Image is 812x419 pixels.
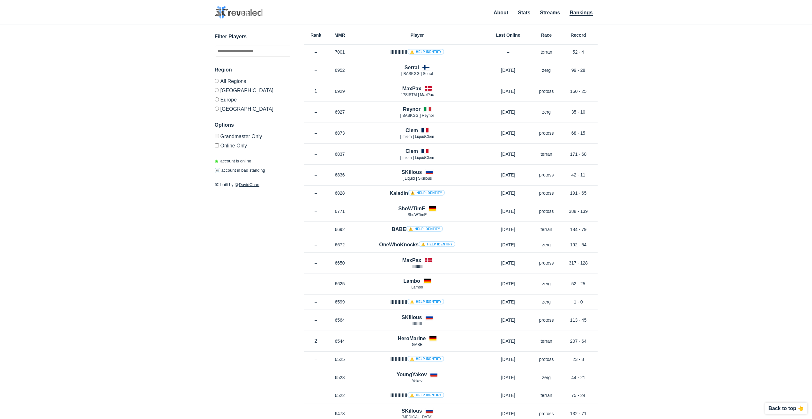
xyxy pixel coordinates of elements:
[483,88,534,94] p: [DATE]
[559,317,598,323] p: 113 - 45
[304,392,328,399] p: –
[768,406,804,411] p: Back to top 👆
[304,260,328,266] p: –
[215,97,219,101] input: Europe
[534,299,559,305] p: zerg
[534,190,559,196] p: protoss
[328,392,352,399] p: 6522
[540,10,560,15] a: Streams
[559,33,598,37] h6: Record
[534,208,559,214] p: protoss
[534,67,559,73] p: zerg
[559,281,598,287] p: 52 - 25
[534,172,559,178] p: protoss
[215,86,291,95] label: [GEOGRAPHIC_DATA]
[534,338,559,344] p: terran
[304,130,328,136] p: –
[328,49,352,55] p: 7001
[304,67,328,73] p: –
[215,168,220,173] span: ☠️
[304,242,328,248] p: –
[400,93,434,97] span: [ PSISTM ] MaxPax
[570,10,592,16] a: Rankings
[328,109,352,115] p: 6927
[419,241,455,247] a: ⚠️ Help identify
[559,392,598,399] p: 75 - 24
[304,337,328,345] p: 2
[559,67,598,73] p: 99 - 28
[215,6,263,19] img: SC2 Revealed
[304,317,328,323] p: –
[328,260,352,266] p: 6650
[559,190,598,196] p: 191 - 65
[304,109,328,115] p: –
[534,410,559,417] p: protoss
[401,314,422,321] h4: SKillous
[401,168,422,176] h4: SKillous
[483,374,534,381] p: [DATE]
[559,172,598,178] p: 42 - 11
[215,104,291,112] label: [GEOGRAPHIC_DATA]
[328,299,352,305] p: 6599
[412,264,423,269] span: lllIlllIllIl
[412,379,422,383] span: Yakov
[406,226,443,232] a: ⚠️ Help identify
[559,260,598,266] p: 317 - 128
[215,141,291,148] label: Only show accounts currently laddering
[390,190,445,197] h4: Kaladin
[401,407,422,415] h4: SKillous
[411,285,423,289] span: Lambo
[534,392,559,399] p: terran
[402,85,421,92] h4: MaxPax
[403,106,421,113] h4: Reynor
[483,49,534,55] p: –
[215,182,291,188] p: built by @
[397,371,427,378] h4: YoungYakov
[328,374,352,381] p: 6523
[483,260,534,266] p: [DATE]
[534,130,559,136] p: protoss
[407,392,444,398] a: ⚠️ Help identify
[483,242,534,248] p: [DATE]
[215,66,291,74] h3: Region
[215,134,219,138] input: Grandmaster Only
[304,172,328,178] p: –
[215,121,291,129] h3: Options
[483,109,534,115] p: [DATE]
[328,281,352,287] p: 6625
[559,299,598,305] p: 1 - 0
[352,33,483,37] h6: Player
[390,49,444,56] h4: llllllllllll
[483,392,534,399] p: [DATE]
[328,151,352,157] p: 6837
[390,355,444,363] h4: llllllllllll
[402,176,432,181] span: [ Lіquіd ] SKillous
[407,49,444,55] a: ⚠️ Help identify
[483,67,534,73] p: [DATE]
[304,410,328,417] p: –
[304,87,328,95] p: 1
[328,172,352,178] p: 6836
[328,33,352,37] h6: MMR
[483,172,534,178] p: [DATE]
[328,130,352,136] p: 6873
[215,167,265,174] p: account in bad standing
[403,277,420,285] h4: Lambo
[328,338,352,344] p: 6544
[215,143,219,147] input: Online Only
[328,190,352,196] p: 6828
[328,410,352,417] p: 6478
[401,71,433,76] span: [ BASKGG ] Serral
[483,299,534,305] p: [DATE]
[559,356,598,363] p: 23 - 8
[405,64,419,71] h4: Serral
[483,317,534,323] p: [DATE]
[559,374,598,381] p: 44 - 21
[215,95,291,104] label: Europe
[304,226,328,233] p: –
[559,410,598,417] p: 132 - 71
[215,88,219,92] input: [GEOGRAPHIC_DATA]
[400,134,434,139] span: [ mlem ] LiquidClem
[534,33,559,37] h6: Race
[559,49,598,55] p: 52 - 4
